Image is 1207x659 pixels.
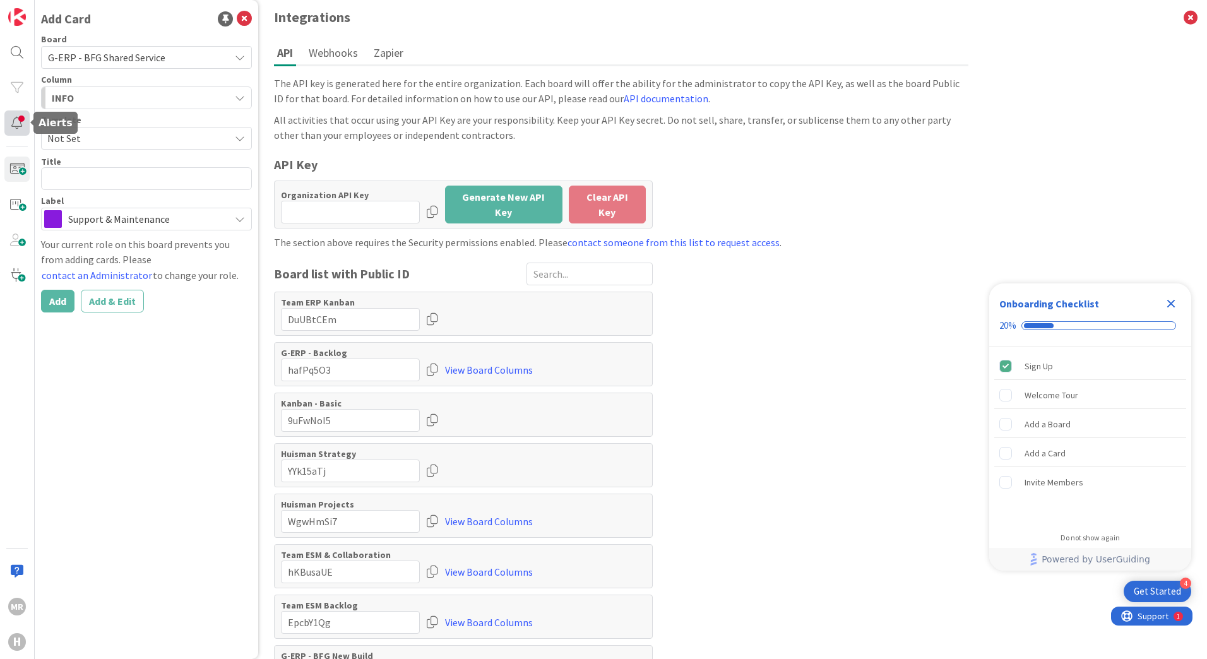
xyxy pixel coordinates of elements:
div: Add a Card is incomplete. [994,439,1186,467]
div: Checklist progress: 20% [999,320,1181,331]
div: Close Checklist [1161,294,1181,314]
button: Zapier [371,41,407,64]
div: Invite Members is incomplete. [994,468,1186,496]
div: Checklist items [989,347,1191,525]
div: All activities that occur using your API Key are your responsibility. Keep your API Key secret. D... [274,112,968,143]
h5: Alerts [39,117,73,129]
div: Onboarding Checklist [999,296,1099,311]
div: Add a Board is incomplete. [994,410,1186,438]
a: View Board Columns [445,359,533,381]
input: Search... [526,263,653,285]
div: 20% [999,320,1016,331]
div: Invite Members [1025,475,1083,490]
a: View Board Columns [445,510,533,533]
div: Open Get Started checklist, remaining modules: 4 [1124,581,1191,602]
button: Clear API Key [569,186,646,223]
div: Sign Up is complete. [994,352,1186,380]
label: Team ESM & Collaboration [281,549,420,561]
div: Welcome Tour is incomplete. [994,381,1186,409]
a: contact someone from this list to request access [568,236,780,249]
div: Checklist Container [989,283,1191,571]
button: INFO [41,86,252,109]
button: Add & Edit [81,290,144,312]
span: Support & Maintenance [68,210,223,228]
button: Generate New API Key [445,186,562,223]
label: G-ERP - Backlog [281,347,420,359]
div: API Key [274,155,653,174]
span: Column [41,75,72,84]
button: Add [41,290,74,312]
label: Title [41,156,61,167]
div: Welcome Tour [1025,388,1078,403]
button: contact an Administrator [41,267,153,283]
span: Board list with Public ID [274,264,410,283]
div: 1 [66,5,69,15]
button: API [274,41,296,66]
label: Huisman Projects [281,499,420,510]
div: The section above requires the Security permissions enabled. Please . [274,235,968,250]
div: Add Card [41,9,91,28]
label: Huisman Strategy [281,448,420,460]
a: Powered by UserGuiding [996,548,1185,571]
span: INFO [52,90,74,106]
div: Sign Up [1025,359,1053,374]
div: Add a Board [1025,417,1071,432]
div: Your current role on this board prevents you from adding cards. Please to change your role. [41,237,252,283]
div: MR [8,598,26,615]
div: 4 [1180,578,1191,589]
label: Team ERP Kanban [281,297,420,308]
button: Webhooks [306,41,361,64]
div: Do not show again [1061,533,1120,543]
div: Get Started [1134,585,1181,598]
span: Powered by UserGuiding [1042,552,1150,567]
a: View Board Columns [445,561,533,583]
label: Organization API Key [281,189,420,201]
div: Add a Card [1025,446,1066,461]
span: Not Set [47,130,220,146]
span: G-ERP - BFG Shared Service [48,51,165,64]
span: Support [27,2,57,17]
a: View Board Columns [445,611,533,634]
div: Footer [989,548,1191,571]
span: Label [41,196,64,205]
div: H [8,633,26,651]
img: Visit kanbanzone.com [8,8,26,26]
label: Team ESM Backlog [281,600,420,611]
label: Kanban - Basic [281,398,420,409]
a: API documentation [624,92,708,105]
span: Board [41,35,67,44]
div: The API key is generated here for the entire organization. Each board will offer the ability for ... [274,76,968,106]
